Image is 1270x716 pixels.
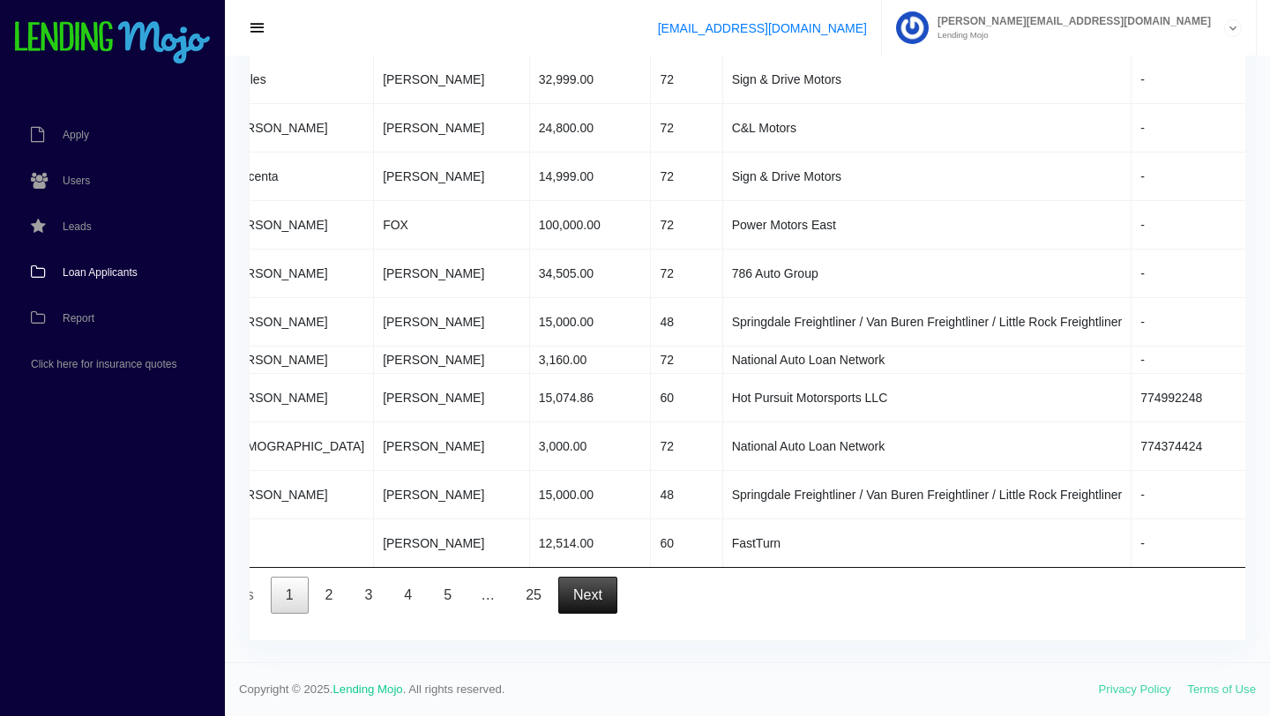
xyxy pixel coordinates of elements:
td: Hot Pursuit Motorsports LLC [723,373,1132,421]
td: Sign & Drive Motors [723,55,1132,103]
td: [PERSON_NAME] [374,297,530,346]
td: Princenta [218,152,375,200]
td: - [1132,103,1265,152]
td: [PERSON_NAME] [374,518,530,567]
td: [PERSON_NAME] [374,103,530,152]
td: - [1132,152,1265,200]
td: 12,514.00 [530,518,652,567]
small: Lending Mojo [929,31,1211,40]
td: National Auto Loan Network [723,421,1132,470]
a: 2 [310,577,348,614]
td: National Auto Loan Network [723,346,1132,373]
td: [PERSON_NAME] [218,373,375,421]
td: 774374424 [1132,421,1265,470]
td: 3,160.00 [530,346,652,373]
td: Springdale Freightliner / Van Buren Freightliner / Little Rock Freightliner [723,297,1132,346]
span: Users [63,175,90,186]
td: 72 [651,346,722,373]
a: 3 [349,577,387,614]
td: 15,074.86 [530,373,652,421]
td: [PERSON_NAME] [218,200,375,249]
td: [PERSON_NAME] [218,297,375,346]
td: 60 [651,518,722,567]
td: [PERSON_NAME] [374,421,530,470]
td: 774992248 [1132,373,1265,421]
td: [PERSON_NAME] [374,373,530,421]
td: - [1132,346,1265,373]
td: [PERSON_NAME] [218,470,375,518]
td: - [1132,297,1265,346]
td: Power Motors East [723,200,1132,249]
span: [PERSON_NAME][EMAIL_ADDRESS][DOMAIN_NAME] [929,16,1211,26]
td: 60 [651,373,722,421]
td: [PERSON_NAME] [218,249,375,297]
td: 72 [651,421,722,470]
a: Terms of Use [1187,682,1256,696]
span: … [467,587,509,602]
td: - [1132,249,1265,297]
a: 25 [511,577,557,614]
a: 1 [271,577,309,614]
td: - [1132,518,1265,567]
td: 15,000.00 [530,470,652,518]
td: 14,999.00 [530,152,652,200]
a: Lending Mojo [333,682,403,696]
td: 24,800.00 [530,103,652,152]
td: [PERSON_NAME] [374,152,530,200]
td: 32,999.00 [530,55,652,103]
span: Loan Applicants [63,267,138,278]
td: C&L Motors [723,103,1132,152]
td: [DEMOGRAPHIC_DATA] [218,421,375,470]
a: 4 [389,577,427,614]
td: 72 [651,103,722,152]
span: Copyright © 2025. . All rights reserved. [239,681,1099,698]
td: 72 [651,55,722,103]
a: Next [558,577,617,614]
td: [PERSON_NAME] [374,249,530,297]
span: Apply [63,130,89,140]
a: 5 [429,577,467,614]
td: 34,505.00 [530,249,652,297]
img: Profile image [896,11,929,44]
td: [PERSON_NAME] [218,346,375,373]
td: 48 [651,297,722,346]
td: - [1132,470,1265,518]
td: 786 Auto Group [723,249,1132,297]
td: [PERSON_NAME] [374,346,530,373]
td: Achiles [218,55,375,103]
span: Click here for insurance quotes [31,359,176,369]
td: 15,000.00 [530,297,652,346]
td: [PERSON_NAME] [374,470,530,518]
td: jack [218,518,375,567]
td: Sign & Drive Motors [723,152,1132,200]
td: 72 [651,152,722,200]
td: 72 [651,249,722,297]
td: FastTurn [723,518,1132,567]
a: Privacy Policy [1099,682,1171,696]
td: - [1132,55,1265,103]
td: [PERSON_NAME] [218,103,375,152]
span: Report [63,313,94,324]
td: 100,000.00 [530,200,652,249]
td: 72 [651,200,722,249]
td: [PERSON_NAME] [374,55,530,103]
img: logo-small.png [13,21,212,65]
span: Leads [63,221,92,232]
a: [EMAIL_ADDRESS][DOMAIN_NAME] [658,21,867,35]
td: - [1132,200,1265,249]
td: 3,000.00 [530,421,652,470]
td: 48 [651,470,722,518]
td: Springdale Freightliner / Van Buren Freightliner / Little Rock Freightliner [723,470,1132,518]
td: FOX [374,200,530,249]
